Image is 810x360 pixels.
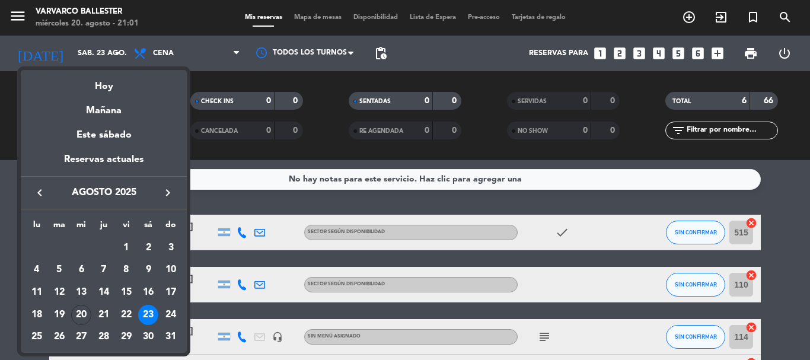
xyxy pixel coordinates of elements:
[115,304,138,326] td: 22 de agosto de 2025
[116,238,136,258] div: 1
[49,327,69,348] div: 26
[94,282,114,302] div: 14
[115,237,138,259] td: 1 de agosto de 2025
[48,326,71,349] td: 26 de agosto de 2025
[71,282,91,302] div: 13
[161,260,181,280] div: 10
[70,304,93,326] td: 20 de agosto de 2025
[161,186,175,200] i: keyboard_arrow_right
[21,152,187,176] div: Reservas actuales
[115,281,138,304] td: 15 de agosto de 2025
[33,186,47,200] i: keyboard_arrow_left
[157,185,178,200] button: keyboard_arrow_right
[138,305,158,325] div: 23
[93,259,115,282] td: 7 de agosto de 2025
[116,327,136,348] div: 29
[138,238,158,258] div: 2
[49,260,69,280] div: 5
[70,259,93,282] td: 6 de agosto de 2025
[94,305,114,325] div: 21
[25,281,48,304] td: 11 de agosto de 2025
[161,282,181,302] div: 17
[25,237,115,259] td: AGO.
[27,260,47,280] div: 4
[160,218,182,237] th: domingo
[93,304,115,326] td: 21 de agosto de 2025
[25,304,48,326] td: 18 de agosto de 2025
[71,305,91,325] div: 20
[48,281,71,304] td: 12 de agosto de 2025
[93,281,115,304] td: 14 de agosto de 2025
[115,218,138,237] th: viernes
[48,259,71,282] td: 5 de agosto de 2025
[48,304,71,326] td: 19 de agosto de 2025
[27,282,47,302] div: 11
[138,218,160,237] th: sábado
[138,237,160,259] td: 2 de agosto de 2025
[48,218,71,237] th: martes
[49,305,69,325] div: 19
[21,94,187,119] div: Mañana
[29,185,50,200] button: keyboard_arrow_left
[50,185,157,200] span: agosto 2025
[71,260,91,280] div: 6
[138,281,160,304] td: 16 de agosto de 2025
[138,327,158,348] div: 30
[115,326,138,349] td: 29 de agosto de 2025
[161,327,181,348] div: 31
[160,237,182,259] td: 3 de agosto de 2025
[27,305,47,325] div: 18
[93,218,115,237] th: jueves
[138,304,160,326] td: 23 de agosto de 2025
[115,259,138,282] td: 8 de agosto de 2025
[138,282,158,302] div: 16
[25,218,48,237] th: lunes
[27,327,47,348] div: 25
[94,327,114,348] div: 28
[94,260,114,280] div: 7
[21,70,187,94] div: Hoy
[25,259,48,282] td: 4 de agosto de 2025
[49,282,69,302] div: 12
[93,326,115,349] td: 28 de agosto de 2025
[138,326,160,349] td: 30 de agosto de 2025
[70,281,93,304] td: 13 de agosto de 2025
[21,119,187,152] div: Este sábado
[116,282,136,302] div: 15
[160,326,182,349] td: 31 de agosto de 2025
[71,327,91,348] div: 27
[160,304,182,326] td: 24 de agosto de 2025
[70,326,93,349] td: 27 de agosto de 2025
[70,218,93,237] th: miércoles
[138,259,160,282] td: 9 de agosto de 2025
[161,238,181,258] div: 3
[161,305,181,325] div: 24
[160,281,182,304] td: 17 de agosto de 2025
[116,305,136,325] div: 22
[138,260,158,280] div: 9
[116,260,136,280] div: 8
[160,259,182,282] td: 10 de agosto de 2025
[25,326,48,349] td: 25 de agosto de 2025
